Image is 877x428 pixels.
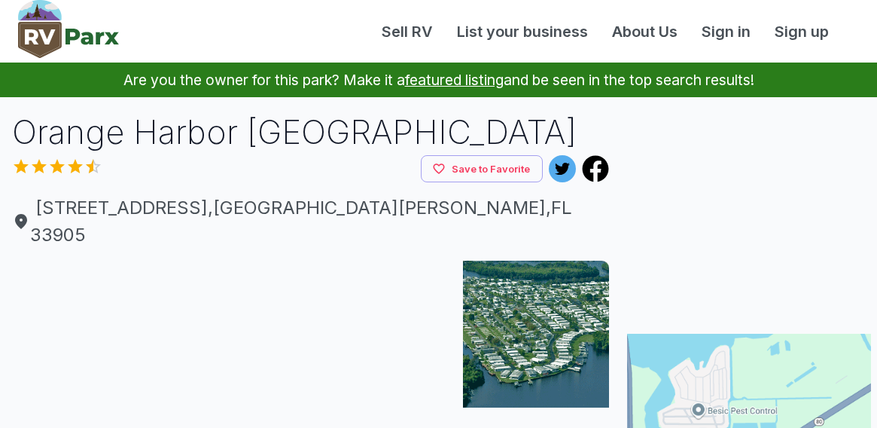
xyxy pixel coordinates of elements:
[690,20,763,43] a: Sign in
[12,109,609,155] h1: Orange Harbor [GEOGRAPHIC_DATA]
[421,155,543,183] button: Save to Favorite
[445,20,600,43] a: List your business
[600,20,690,43] a: About Us
[12,194,609,249] a: [STREET_ADDRESS],[GEOGRAPHIC_DATA][PERSON_NAME],FL 33905
[12,194,609,249] span: [STREET_ADDRESS] , [GEOGRAPHIC_DATA][PERSON_NAME] , FL 33905
[463,261,610,408] img: AAcXr8or4Pedras6_e3AyX1KGnqs6QlbHruekn2qhRvjY0NsykrNc6OQg7B-pgiZmxy5cVefgJiStBXBH-fhkhVrqlmBImKNc...
[405,71,504,89] a: featured listing
[627,109,871,298] iframe: Advertisement
[312,261,459,408] img: AAcXr8rLBlLQgiauVoPZem0KQl7J3c_A8hCmlZwXLLHkaUEqk32eL5uh1_titKOwm-e-0WNmU6BS-037iOs92mU8uz5SF7bno...
[370,20,445,43] a: Sell RV
[18,63,859,97] p: Are you the owner for this park? Make it a and be seen in the top search results!
[763,20,841,43] a: Sign up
